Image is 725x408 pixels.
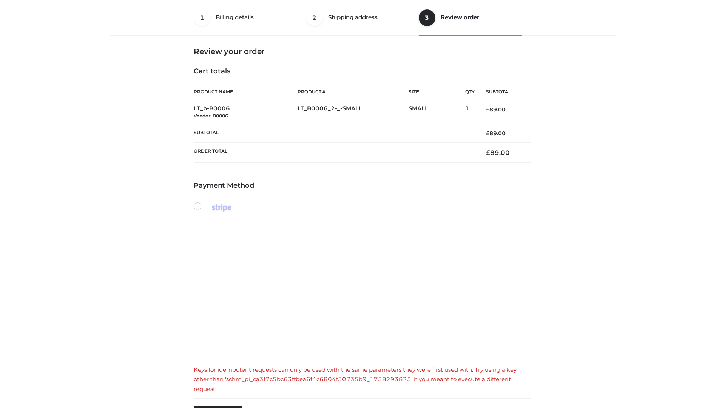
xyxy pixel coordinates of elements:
div: Keys for idempotent requests can only be used with the same parameters they were first used with.... [194,365,531,394]
th: Qty [465,83,475,100]
span: £ [486,130,489,137]
iframe: Secure payment input frame [192,220,530,357]
th: Subtotal [475,83,531,100]
th: Product # [298,83,409,100]
th: Product Name [194,83,298,100]
h4: Payment Method [194,182,531,190]
bdi: 89.00 [486,106,506,113]
td: SMALL [409,100,465,124]
h4: Cart totals [194,67,531,76]
small: Vendor: B0006 [194,113,228,119]
th: Order Total [194,143,475,163]
span: £ [486,149,490,156]
span: £ [486,106,489,113]
bdi: 89.00 [486,149,510,156]
td: LT_b-B0006 [194,100,298,124]
bdi: 89.00 [486,130,506,137]
td: 1 [465,100,475,124]
td: LT_B0006_2-_-SMALL [298,100,409,124]
th: Size [409,83,461,100]
h3: Review your order [194,47,531,56]
th: Subtotal [194,124,475,142]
